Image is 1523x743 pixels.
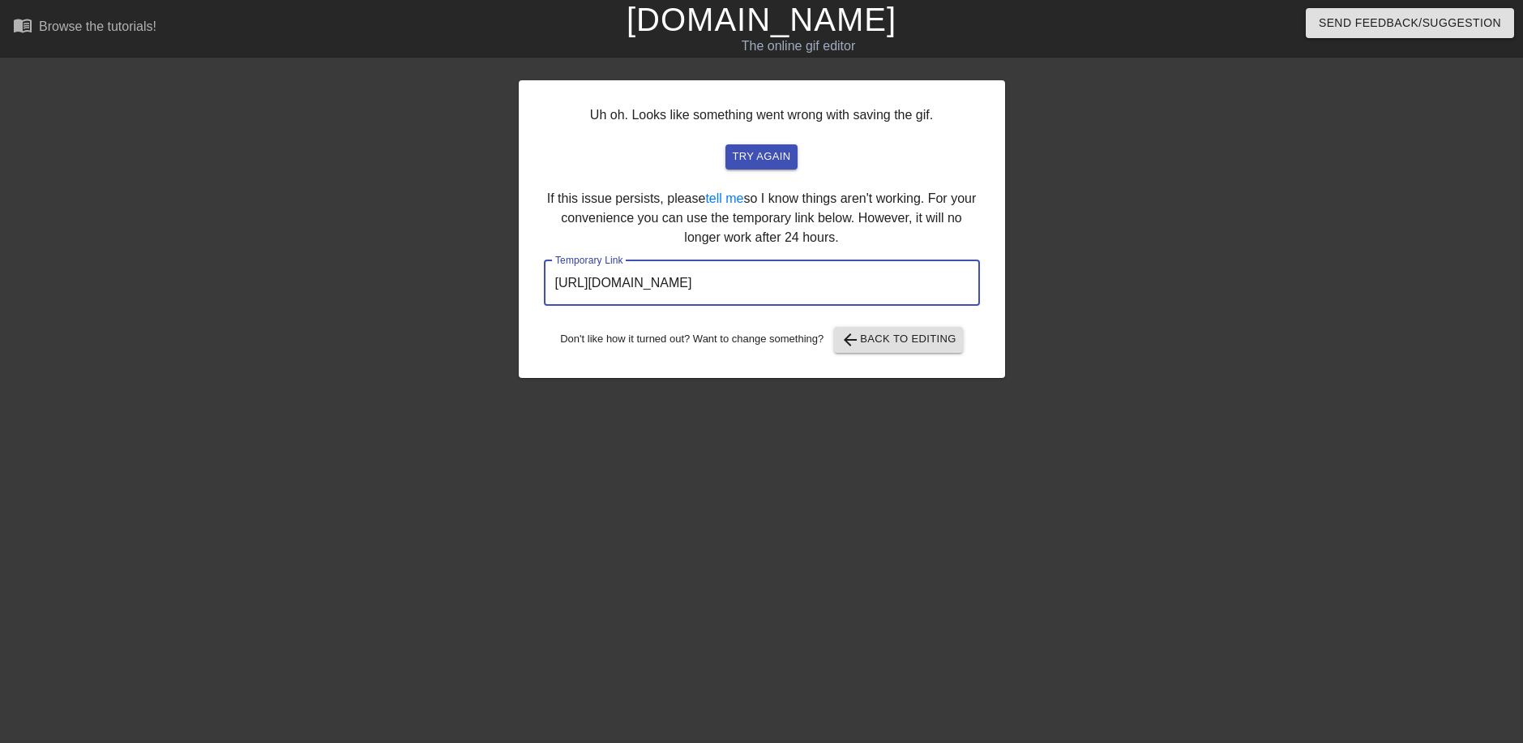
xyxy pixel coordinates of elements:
span: Send Feedback/Suggestion [1319,13,1501,33]
input: bare [544,260,980,306]
div: Don't like how it turned out? Want to change something? [544,327,980,353]
span: menu_book [13,15,32,35]
div: Browse the tutorials! [39,19,156,33]
button: Send Feedback/Suggestion [1306,8,1514,38]
div: Uh oh. Looks like something went wrong with saving the gif. If this issue persists, please so I k... [519,80,1005,378]
button: try again [725,144,797,170]
a: tell me [705,191,743,205]
span: arrow_back [841,330,860,350]
div: The online gif editor [516,37,1080,56]
button: Back to Editing [834,327,963,353]
a: Browse the tutorials! [13,15,156,41]
a: [DOMAIN_NAME] [627,2,896,37]
span: try again [732,148,790,166]
span: Back to Editing [841,330,956,350]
